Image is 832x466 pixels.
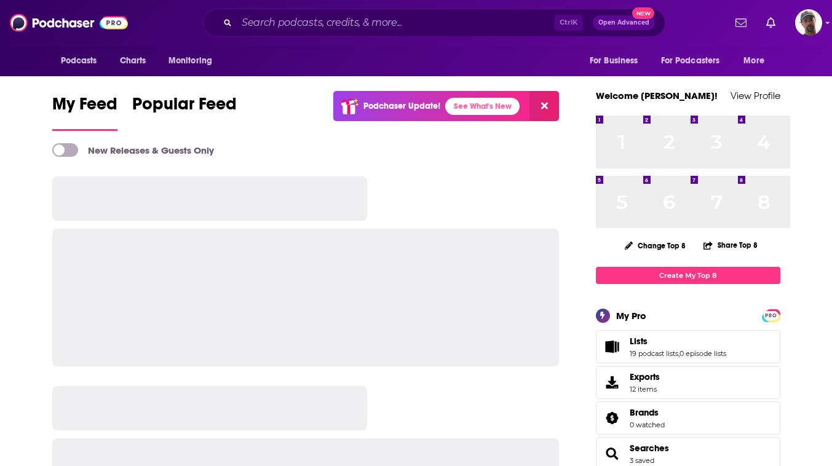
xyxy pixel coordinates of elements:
a: New Releases & Guests Only [52,143,214,157]
button: Change Top 8 [617,238,694,253]
button: Share Top 8 [703,233,758,257]
a: Searches [600,445,625,462]
p: Podchaser Update! [363,101,440,111]
a: View Profile [731,90,780,101]
a: 0 watched [630,421,665,429]
img: User Profile [795,9,822,36]
span: For Podcasters [661,52,720,69]
a: Popular Feed [132,93,237,131]
span: Podcasts [61,52,97,69]
span: Brands [596,401,780,435]
span: Exports [630,371,660,382]
span: Lists [630,336,648,347]
button: open menu [52,49,113,73]
img: Podchaser - Follow, Share and Rate Podcasts [10,11,128,34]
span: Popular Feed [132,93,237,122]
span: Logged in as cjPurdy [795,9,822,36]
a: Create My Top 8 [596,267,780,283]
button: Show profile menu [795,9,822,36]
input: Search podcasts, credits, & more... [237,13,554,33]
span: , [678,349,679,358]
div: My Pro [616,310,646,322]
button: open menu [653,49,738,73]
a: Lists [630,336,726,347]
a: PRO [764,310,779,319]
span: PRO [764,311,779,320]
span: Brands [630,407,659,418]
button: open menu [735,49,780,73]
span: Ctrl K [554,15,583,31]
a: My Feed [52,93,117,131]
span: Monitoring [168,52,212,69]
span: My Feed [52,93,117,122]
button: open menu [581,49,654,73]
span: Exports [600,374,625,391]
span: New [632,7,654,19]
a: Exports [596,366,780,399]
a: 0 episode lists [679,349,726,358]
a: Lists [600,338,625,355]
span: 12 items [630,385,660,393]
a: Brands [600,409,625,427]
span: Open Advanced [598,20,649,26]
a: 19 podcast lists [630,349,678,358]
a: See What's New [445,98,520,115]
span: Charts [120,52,146,69]
a: Welcome [PERSON_NAME]! [596,90,718,101]
span: Lists [596,330,780,363]
a: Searches [630,443,669,454]
a: Brands [630,407,665,418]
button: Open AdvancedNew [593,15,655,30]
a: Charts [112,49,154,73]
div: Search podcasts, credits, & more... [203,9,665,37]
a: Show notifications dropdown [731,12,751,33]
span: For Business [590,52,638,69]
button: open menu [160,49,228,73]
span: More [743,52,764,69]
a: Show notifications dropdown [761,12,780,33]
a: 3 saved [630,456,654,465]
